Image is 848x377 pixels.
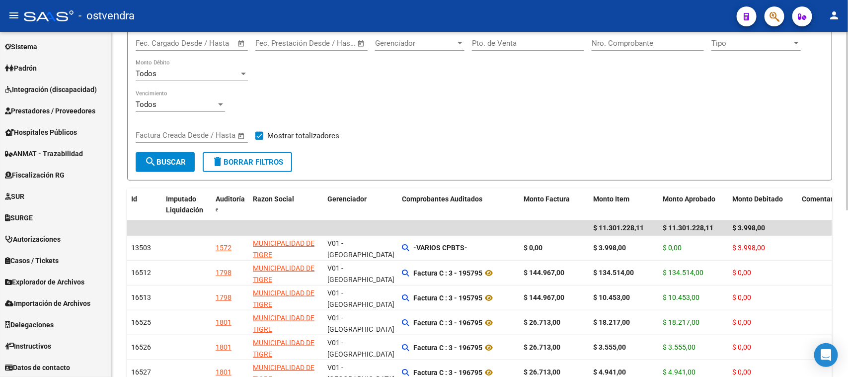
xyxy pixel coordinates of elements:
span: Borrar Filtros [212,158,283,167]
span: $ 11.301.228,11 [593,224,644,232]
strong: $ 134.514,00 [593,269,634,277]
span: Instructivos [5,341,51,352]
strong: $ 144.967,00 [524,269,564,277]
datatable-header-cell: Monto Aprobado [659,188,728,221]
span: $ 4.941,00 [663,368,695,376]
span: V01 - [GEOGRAPHIC_DATA] [327,289,394,308]
span: MUNICIPALIDAD DE TIGRE [253,314,314,333]
span: $ 0,00 [663,244,682,252]
div: 1801 [216,317,231,328]
span: Gerenciador [375,39,456,48]
strong: Factura C : 3 - 195795 [413,294,482,302]
strong: $ 26.713,00 [524,318,560,326]
input: Start date [255,39,288,48]
span: $ 10.453,00 [663,293,699,301]
input: Start date [136,131,168,140]
span: 16512 [131,269,151,277]
strong: $ 144.967,00 [524,293,564,301]
datatable-header-cell: Auditoría [212,188,249,221]
span: Prestadores / Proveedores [5,105,95,116]
div: 1572 [216,242,231,254]
span: Gerenciador [327,195,367,203]
mat-icon: menu [8,9,20,21]
span: SURGE [5,212,33,223]
span: V01 - [GEOGRAPHIC_DATA] [327,339,394,358]
span: Todos [136,69,156,78]
button: Open calendar [236,130,247,142]
span: 13503 [131,244,151,252]
span: MUNICIPALIDAD DE TIGRE [253,239,314,259]
span: Padrón [5,63,37,74]
div: 1798 [216,292,231,303]
span: Delegaciones [5,319,54,330]
span: 16525 [131,318,151,326]
span: Autorizaciones [5,234,61,245]
span: Monto Debitado [732,195,783,203]
strong: $ 26.713,00 [524,368,560,376]
span: $ 3.555,00 [663,343,695,351]
span: $ 18.217,00 [663,318,699,326]
span: Comprobantes Auditados [402,195,482,203]
span: V01 - [GEOGRAPHIC_DATA] [327,239,394,259]
span: $ 3.998,00 [732,244,765,252]
span: 16526 [131,343,151,351]
strong: Factura C : 3 - 196795 [413,344,482,352]
datatable-header-cell: Monto Debitado [728,188,798,221]
span: V01 - [GEOGRAPHIC_DATA] [327,314,394,333]
span: $ 3.998,00 [732,224,765,232]
span: ANMAT - Trazabilidad [5,148,83,159]
strong: -VARIOS CPBTS- [413,244,467,252]
span: Comentario [802,195,839,203]
div: - 30999284899 [253,312,319,346]
datatable-header-cell: Monto Factura [520,188,589,221]
span: MUNICIPALIDAD DE TIGRE [253,339,314,358]
span: - ostvendra [78,5,135,27]
div: 1801 [216,342,231,353]
strong: $ 3.998,00 [593,244,626,252]
button: Borrar Filtros [203,152,292,172]
span: Razon Social [253,195,294,203]
strong: $ 0,00 [524,244,542,252]
span: Fiscalización RG [5,170,65,181]
div: - 30999284899 [253,238,319,272]
span: $ 0,00 [732,269,751,277]
span: 16527 [131,368,151,376]
span: $ 0,00 [732,343,751,351]
input: End date [177,39,225,48]
mat-icon: search [145,156,156,168]
span: Monto Factura [524,195,570,203]
div: - 30999284899 [253,263,319,296]
span: Casos / Tickets [5,255,59,266]
button: Buscar [136,152,195,172]
span: Sistema [5,41,37,52]
span: Todos [136,100,156,109]
span: Id [131,195,137,203]
span: $ 134.514,00 [663,269,703,277]
strong: Factura C : 3 - 195795 [413,269,482,277]
input: End date [297,39,345,48]
span: Monto Item [593,195,629,203]
span: MUNICIPALIDAD DE TIGRE [253,264,314,283]
strong: $ 10.453,00 [593,293,630,301]
datatable-header-cell: Razon Social [249,188,323,221]
strong: $ 4.941,00 [593,368,626,376]
span: 16513 [131,293,151,301]
div: Open Intercom Messenger [814,343,838,367]
strong: $ 3.555,00 [593,343,626,351]
span: $ 0,00 [732,293,751,301]
span: Integración (discapacidad) [5,84,97,95]
span: SUR [5,191,24,202]
strong: Factura C : 3 - 196795 [413,319,482,327]
datatable-header-cell: Imputado Liquidación [162,188,212,221]
datatable-header-cell: Id [127,188,162,221]
input: End date [177,131,225,140]
span: $ 11.301.228,11 [663,224,713,232]
span: Tipo [711,39,792,48]
button: Open calendar [236,38,247,49]
div: - 30999284899 [253,337,319,371]
strong: Factura C : 3 - 196795 [413,369,482,377]
div: 1798 [216,267,231,279]
datatable-header-cell: Gerenciador [323,188,398,221]
span: Mostrar totalizadores [267,130,339,142]
strong: $ 26.713,00 [524,343,560,351]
